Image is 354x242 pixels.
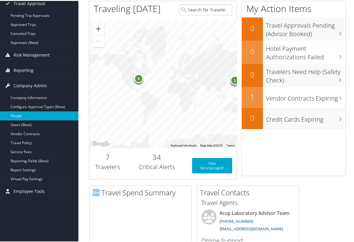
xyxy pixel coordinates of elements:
h3: Credit Cards Expiring [266,111,346,123]
a: 0Travelers Need Help (Safety Check) [242,63,346,86]
input: Search for Traveler [180,3,232,14]
span: Risk Management [14,47,50,62]
a: 0Credit Cards Expiring [242,107,346,128]
h2: 0 [242,45,263,56]
a: 1Vendor Contracts Expiring [242,86,346,107]
button: Keyboard shortcuts [171,143,197,147]
h2: 7 [94,151,122,161]
h2: Travel Contacts [200,187,299,197]
button: Zoom out [92,34,104,46]
h3: Travel Approvals Pending (Advisor Booked) [266,17,346,37]
button: Zoom in [92,22,104,34]
div: 1 [230,75,239,84]
a: [EMAIL_ADDRESS][DOMAIN_NAME] [220,225,283,231]
a: Terms (opens in new tab) [226,143,235,146]
h2: 0 [242,22,263,33]
h2: 0 [242,112,263,122]
h2: Travel Spend Summary [93,187,191,197]
span: Reporting [14,62,33,77]
h2: 1 [242,91,263,101]
li: Arup Laboratory Advisor Team [198,209,297,233]
a: Open this area in Google Maps (opens a new window) [91,139,111,147]
h3: Critical Alerts [131,162,183,170]
span: Company Admin [14,77,47,92]
div: 6 [134,73,143,82]
span: Employee Tools [14,183,45,198]
h1: Traveling [DATE] [94,2,161,14]
img: Google [91,139,111,147]
h3: Travel Agents [201,198,294,206]
a: 0Travel Approvals Pending (Advisor Booked) [242,17,346,40]
h3: Vendor Contracts Expiring [266,90,346,102]
h2: 34 [131,151,183,161]
a: 0Hotel Payment Authorizations Failed [242,40,346,63]
h3: Travelers Need Help (Safety Check) [266,64,346,84]
h3: Hotel Payment Authorizations Failed [266,41,346,60]
h1: My Action Items [242,2,346,14]
h2: 0 [242,69,263,79]
h3: Travelers [94,162,122,170]
img: domo-logo.png [93,188,100,195]
a: [PHONE_NUMBER] [220,218,253,223]
a: View SecurityLogic® [192,157,232,172]
span: Map data ©2025 [200,143,223,146]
